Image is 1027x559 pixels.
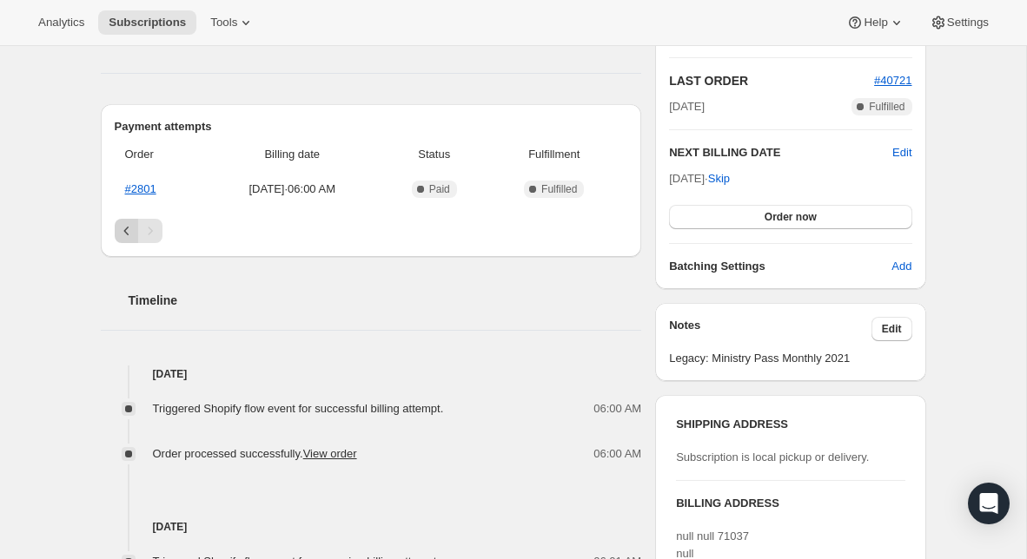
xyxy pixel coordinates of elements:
button: Order now [669,205,911,229]
span: [DATE] · 06:00 AM [207,181,377,198]
h3: SHIPPING ADDRESS [676,416,904,433]
span: Order processed successfully. [153,447,357,460]
button: Tools [200,10,265,35]
button: Subscriptions [98,10,196,35]
span: Legacy: Ministry Pass Monthly 2021 [669,350,911,367]
span: Billing date [207,146,377,163]
span: Subscriptions [109,16,186,30]
button: Previous [115,219,139,243]
button: Skip [698,165,740,193]
nav: Pagination [115,219,628,243]
button: Add [881,253,922,280]
span: Subscription is local pickup or delivery. [676,450,869,464]
button: #40721 [874,72,911,89]
span: Paid [429,182,450,196]
span: Triggered Shopify flow event for successful billing attempt. [153,402,444,415]
span: Settings [947,16,989,30]
h6: Batching Settings [669,258,891,275]
span: Edit [882,322,902,336]
h2: Payment attempts [115,118,628,135]
span: [DATE] [669,98,705,115]
span: 06:00 AM [593,400,641,418]
h3: BILLING ADDRESS [676,495,904,512]
span: Add [891,258,911,275]
span: Status [388,146,480,163]
span: Help [864,16,887,30]
span: Analytics [38,16,84,30]
th: Order [115,135,202,174]
span: Skip [708,170,730,187]
div: Open Intercom Messenger [968,483,1010,524]
button: Help [836,10,915,35]
button: Edit [892,144,911,161]
span: Tools [210,16,237,30]
h4: [DATE] [101,518,642,536]
span: 06:00 AM [593,445,641,463]
span: Fulfilled [869,100,904,114]
h2: Timeline [129,292,642,309]
span: Fulfilled [541,182,577,196]
span: [DATE] · [669,172,730,185]
button: Analytics [28,10,95,35]
h2: NEXT BILLING DATE [669,144,892,161]
a: #40721 [874,74,911,87]
a: View order [303,447,357,460]
h2: LAST ORDER [669,72,874,89]
a: #2801 [125,182,156,195]
h4: [DATE] [101,365,642,383]
button: Settings [919,10,999,35]
h3: Notes [669,317,871,341]
span: Fulfillment [491,146,617,163]
button: Edit [871,317,912,341]
span: Order now [765,210,817,224]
